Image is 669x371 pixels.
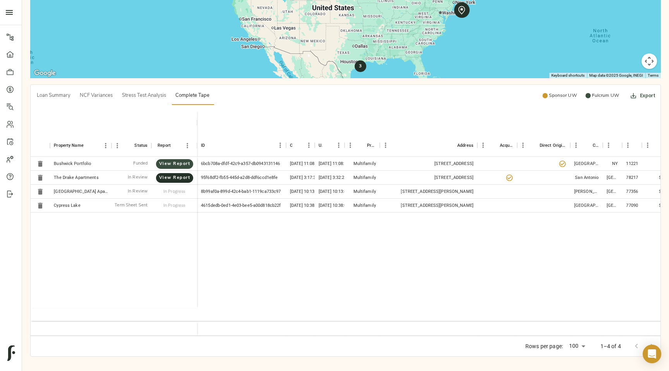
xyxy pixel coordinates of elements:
[315,171,345,185] div: [DATE] 3:32:25 pm
[401,203,473,209] div: 555 Butterfield Rd, Houston, TX 77090, USA
[356,140,367,151] button: Sort
[171,140,182,151] button: Sort
[50,134,111,157] div: Property Name
[303,139,315,151] button: Menu
[457,134,473,157] div: Address
[566,340,588,352] div: 100
[111,140,123,151] button: Menu
[7,345,15,361] img: logo
[648,73,659,77] a: Terms (opens in new tab)
[286,171,315,185] div: [DATE] 3:17:31 pm
[54,189,108,195] div: Grand Monarch Apartments
[525,342,563,350] p: Rows per page:
[434,161,473,167] div: 283 Evergreen Ave, Brooklyn, NY 11221, USA
[643,345,661,363] div: Open Intercom Messenger
[626,189,638,195] div: 77356
[434,175,473,181] div: 13050 Pk Xing Dr, San Antonio, TX 78217, USA
[612,161,618,167] div: NY
[629,86,657,105] button: Export
[201,189,281,195] div: 8b99af0a-899d-42c4-bab1-1119ca733c97
[128,175,148,181] p: In Review
[290,134,292,157] div: Created At
[274,139,286,151] button: Menu
[500,134,513,157] div: Acqusition (T/F)
[315,185,345,199] div: [DATE] 10:13:43 am
[201,203,281,209] div: 4615dedb-0ed1-4e03-bee5-a00d818cb22f
[603,139,614,151] button: Menu
[84,140,94,151] button: Sort
[642,139,654,151] button: Menu
[54,161,91,167] div: Bushwick Portfolio
[589,73,643,77] span: Map data ©2025 Google, INEGI
[570,139,582,151] button: Menu
[353,161,376,167] div: Multifamily
[353,189,376,195] div: Multifamily
[122,91,166,100] span: Stress Test Analysis
[158,134,171,157] div: Report
[359,64,362,69] strong: 3
[151,134,197,157] div: Report
[115,203,148,209] p: Term Sheet Sent
[626,161,638,167] div: 11221
[286,185,315,199] div: [DATE] 10:13:43 am
[34,158,46,170] button: Delete
[156,173,193,183] a: View Report
[575,175,599,181] div: San Antonio
[540,134,566,157] div: Direct Origination (T/F)
[353,175,376,181] div: Multifamily
[286,199,315,213] div: [DATE] 10:38:03 am
[34,200,46,211] button: Delete
[529,140,540,151] button: Sort
[654,140,664,151] button: Sort
[286,134,315,157] div: Created At
[353,203,376,209] div: Multifamily
[111,134,151,157] div: Status
[622,139,634,151] button: Menu
[477,139,489,151] button: Menu
[367,134,376,157] div: Property Type
[570,134,603,157] div: City
[593,134,599,157] div: City
[54,134,84,157] div: Property Name
[133,161,148,167] p: Funded
[600,342,621,350] p: 1–4 of 4
[197,134,286,157] div: ID
[401,189,473,195] div: 155 Plez Morgan, Montgomery, TX 77356, USA
[34,172,46,184] button: Delete
[319,134,322,157] div: Updated At
[345,134,380,157] div: Property Type
[54,203,80,209] div: Cypress Lake
[551,73,585,78] button: Keyboard shortcuts
[607,175,618,181] div: TX
[163,189,185,195] p: In Progress
[37,91,70,100] span: Loan Summary
[201,175,278,181] div: 95f68df2-fb55-445d-a2d8-ddf6ccd1e8fe
[175,91,209,100] span: Complete Tape
[315,134,345,157] div: Updated At
[626,175,638,181] div: 78217
[582,140,593,151] button: Sort
[54,175,98,181] div: The Drake Apartments
[446,140,457,151] button: Sort
[592,92,619,99] p: Fulcrum UW
[124,140,134,151] button: Sort
[163,203,185,209] p: In Progress
[128,189,148,195] p: In Review
[156,159,193,169] a: View Report
[477,134,517,157] div: Acqusition (T/F)
[315,199,345,213] div: [DATE] 10:38:03 am
[286,157,315,171] div: [DATE] 11:08:19 am
[603,134,622,157] div: State
[489,140,500,151] button: Sort
[164,160,185,168] span: View Report
[380,139,391,151] button: Menu
[345,139,356,151] button: Menu
[380,134,477,157] div: Address
[607,203,618,209] div: TX
[642,53,657,69] button: Map camera controls
[315,157,345,171] div: [DATE] 11:08:57 am
[574,189,599,195] div: Montgomery
[607,189,618,195] div: TX
[134,134,148,157] div: Status
[164,174,185,182] span: View Report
